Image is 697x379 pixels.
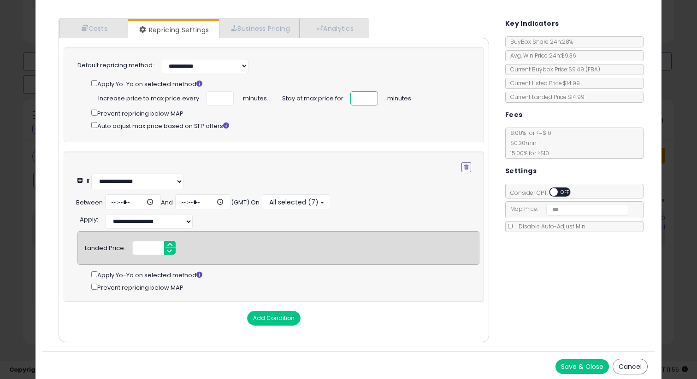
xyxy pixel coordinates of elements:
[268,198,319,207] span: All selected (7)
[514,222,585,230] span: Disable Auto-Adjust Min
[85,241,125,253] div: Landed Price:
[76,198,103,207] div: Between
[505,109,523,121] h5: Fees
[505,165,537,177] h5: Settings
[300,19,368,38] a: Analytics
[91,78,472,89] div: Apply Yo-Yo on selected method
[585,65,600,73] span: ( FBA )
[128,21,219,39] a: Repricing Settings
[506,139,537,147] span: $0.30 min
[506,65,600,73] span: Current Buybox Price:
[161,198,173,207] div: And
[558,188,573,196] span: OFF
[247,311,301,326] button: Add Condition
[243,91,268,103] span: minutes.
[506,79,580,87] span: Current Listed Price: $14.99
[555,359,609,374] button: Save & Close
[505,18,559,29] h5: Key Indicators
[91,120,472,131] div: Auto adjust max price based on SFP offers
[506,189,583,197] span: Consider CPT:
[506,205,629,213] span: Map Price:
[387,91,413,103] span: minutes.
[231,198,260,207] div: (GMT) On
[506,38,573,46] span: BuyBox Share 24h: 28%
[506,93,585,101] span: Current Landed Price: $14.99
[77,61,154,70] label: Default repricing method:
[91,282,479,292] div: Prevent repricing below MAP
[80,215,97,224] span: Apply
[91,108,472,118] div: Prevent repricing below MAP
[80,212,98,224] div: :
[568,65,600,73] span: $9.49
[91,269,479,280] div: Apply Yo-Yo on selected method
[59,19,128,38] a: Costs
[506,149,549,157] span: 15.00 % for > $10
[506,129,551,157] span: 8.00 % for <= $10
[613,359,648,374] button: Cancel
[282,91,343,103] span: Stay at max price for
[464,164,468,170] i: Remove Condition
[506,52,576,59] span: Avg. Win Price 24h: $9.36
[219,19,300,38] a: Business Pricing
[98,91,199,103] span: Increase price to max price every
